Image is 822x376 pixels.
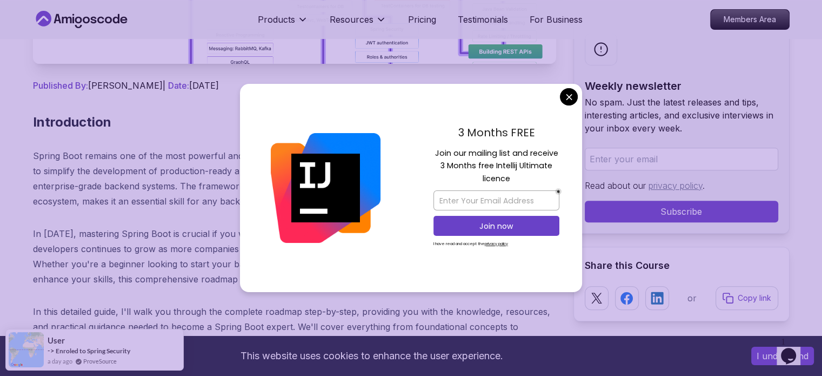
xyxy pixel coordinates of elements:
[33,148,556,209] p: Spring Boot remains one of the most powerful and widely adopted frameworks for Java developers in...
[9,332,44,367] img: provesource social proof notification image
[649,180,703,191] a: privacy policy
[777,333,811,365] iframe: chat widget
[585,201,778,222] button: Subscribe
[585,78,778,94] h2: Weekly newsletter
[711,10,789,29] p: Members Area
[585,179,778,192] p: Read about our .
[33,80,88,91] span: Published By:
[33,79,556,92] p: [PERSON_NAME] | [DATE]
[585,258,778,273] h2: Share this Course
[48,336,65,345] span: User
[330,13,386,35] button: Resources
[530,13,583,26] a: For Business
[258,13,308,35] button: Products
[258,13,295,26] p: Products
[8,344,735,368] div: This website uses cookies to enhance the user experience.
[585,148,778,170] input: Enter your email
[33,304,556,349] p: In this detailed guide, I'll walk you through the complete roadmap step-by-step, providing you wi...
[48,357,72,366] span: a day ago
[33,226,556,287] p: In [DATE], mastering Spring Boot is crucial if you want to succeed as a backend developer. The de...
[168,80,189,91] span: Date:
[738,293,771,304] p: Copy link
[710,9,790,30] a: Members Area
[56,347,130,355] a: Enroled to Spring Security
[716,286,778,310] button: Copy link
[330,13,373,26] p: Resources
[751,347,814,365] button: Accept cookies
[585,96,778,135] p: No spam. Just the latest releases and tips, interesting articles, and exclusive interviews in you...
[33,114,556,131] h2: Introduction
[458,13,508,26] a: Testimonials
[408,13,436,26] a: Pricing
[48,346,55,355] span: ->
[83,357,117,366] a: ProveSource
[687,292,697,305] p: or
